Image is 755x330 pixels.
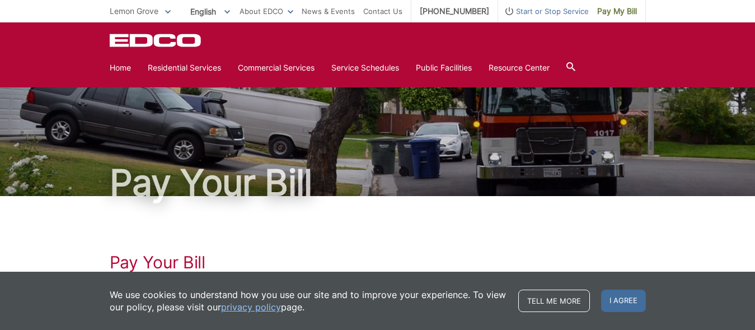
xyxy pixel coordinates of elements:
[331,62,399,74] a: Service Schedules
[221,301,281,313] a: privacy policy
[110,34,203,47] a: EDCD logo. Return to the homepage.
[110,165,646,201] h1: Pay Your Bill
[518,290,590,312] a: Tell me more
[416,62,472,74] a: Public Facilities
[110,289,507,313] p: We use cookies to understand how you use our site and to improve your experience. To view our pol...
[110,252,646,272] h1: Pay Your Bill
[601,290,646,312] span: I agree
[489,62,550,74] a: Resource Center
[238,62,315,74] a: Commercial Services
[110,62,131,74] a: Home
[148,62,221,74] a: Residential Services
[302,5,355,17] a: News & Events
[182,2,238,21] span: English
[597,5,637,17] span: Pay My Bill
[110,6,158,16] span: Lemon Grove
[240,5,293,17] a: About EDCO
[363,5,402,17] a: Contact Us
